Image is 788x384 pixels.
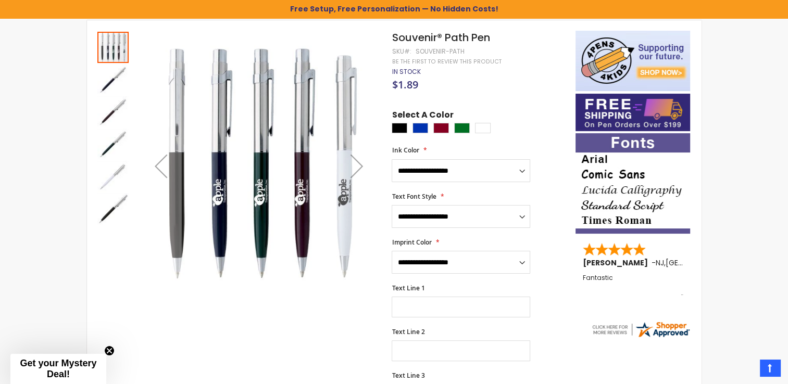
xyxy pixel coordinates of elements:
[97,96,129,127] img: Souvenir® Path Pen
[97,193,129,224] img: Souvenir® Path Pen
[97,95,130,127] div: Souvenir® Path Pen
[412,123,428,133] div: Blue
[454,123,470,133] div: Green
[433,123,449,133] div: Burgundy
[583,258,652,268] span: [PERSON_NAME]
[392,78,418,92] span: $1.89
[652,258,742,268] span: - ,
[20,358,96,379] span: Get your Mystery Deal!
[415,47,464,56] div: Souvenir-Path
[702,356,788,384] iframe: Google Customer Reviews
[591,332,691,341] a: 4pens.com certificate URL
[576,133,690,234] img: font-personalization-examples
[392,30,490,45] span: Souvenir® Path Pen
[392,58,501,66] a: Be the first to review this product
[475,123,491,133] div: White
[392,327,424,336] span: Text Line 2
[392,192,436,201] span: Text Font Style
[97,31,130,63] div: Souvenir® Path Pen
[97,160,130,192] div: Souvenir® Path Pen
[591,320,691,339] img: 4pens.com widget logo
[583,274,684,297] div: Fantastic
[392,146,419,155] span: Ink Color
[392,68,420,76] div: Availability
[10,354,106,384] div: Get your Mystery Deal!Close teaser
[97,127,130,160] div: Souvenir® Path Pen
[97,161,129,192] img: Souvenir® Path Pen
[140,46,378,284] img: Souvenir® Path Pen
[97,64,129,95] img: Souvenir® Path Pen
[97,129,129,160] img: Souvenir® Path Pen
[392,238,431,247] span: Imprint Color
[104,345,115,356] button: Close teaser
[392,284,424,292] span: Text Line 1
[392,371,424,380] span: Text Line 3
[140,31,182,301] div: Previous
[392,123,407,133] div: Black
[392,67,420,76] span: In stock
[97,63,130,95] div: Souvenir® Path Pen
[392,47,411,56] strong: SKU
[666,258,742,268] span: [GEOGRAPHIC_DATA]
[576,31,690,91] img: 4pens 4 kids
[656,258,664,268] span: NJ
[576,94,690,131] img: Free shipping on orders over $199
[336,31,378,301] div: Next
[97,192,129,224] div: Souvenir® Path Pen
[392,109,453,123] span: Select A Color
